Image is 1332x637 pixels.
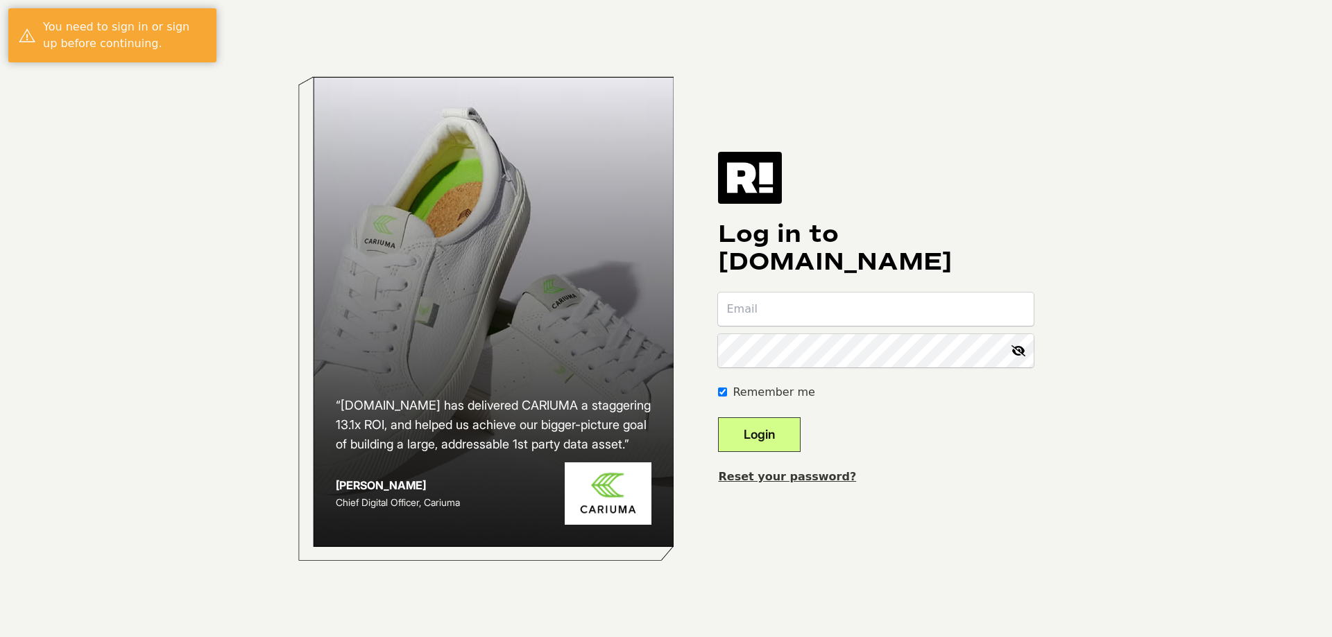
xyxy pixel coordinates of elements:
[733,384,814,401] label: Remember me
[718,220,1034,276] h1: Log in to [DOMAIN_NAME]
[565,462,651,525] img: Cariuma
[718,417,801,452] button: Login
[718,152,782,203] img: Retention.com
[336,496,460,508] span: Chief Digital Officer, Cariuma
[718,470,856,483] a: Reset your password?
[43,19,206,52] div: You need to sign in or sign up before continuing.
[336,478,426,492] strong: [PERSON_NAME]
[718,293,1034,326] input: Email
[336,396,652,454] h2: “[DOMAIN_NAME] has delivered CARIUMA a staggering 13.1x ROI, and helped us achieve our bigger-pic...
